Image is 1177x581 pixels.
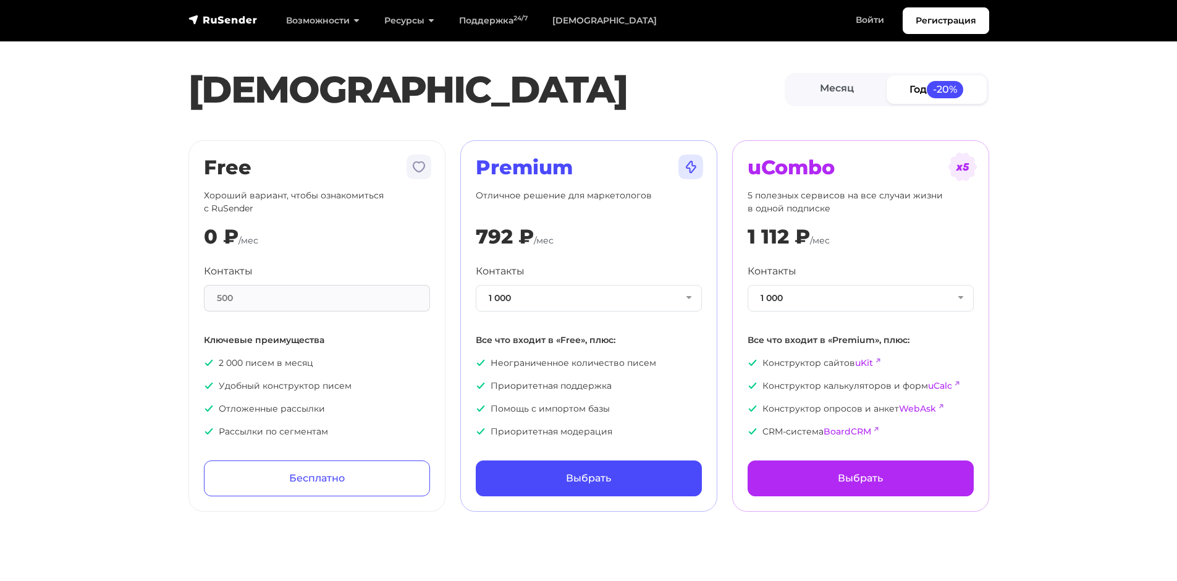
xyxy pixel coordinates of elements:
img: icon-ok.svg [748,426,757,436]
a: uKit [855,357,873,368]
span: /мес [534,235,554,246]
img: tarif-free.svg [404,152,434,182]
sup: 24/7 [513,14,528,22]
img: icon-ok.svg [748,381,757,391]
a: Выбрать [476,460,702,496]
p: Помощь с импортом базы [476,402,702,415]
label: Контакты [748,264,796,279]
a: Регистрация [903,7,989,34]
a: WebAsk [899,403,936,414]
p: CRM-система [748,425,974,438]
p: Конструктор опросов и анкет [748,402,974,415]
a: Выбрать [748,460,974,496]
img: icon-ok.svg [476,381,486,391]
a: [DEMOGRAPHIC_DATA] [540,8,669,33]
span: /мес [238,235,258,246]
p: Рассылки по сегментам [204,425,430,438]
label: Контакты [204,264,253,279]
p: Все что входит в «Free», плюс: [476,334,702,347]
a: Год [887,75,987,103]
img: tarif-premium.svg [676,152,706,182]
p: Неограниченное количество писем [476,357,702,370]
img: RuSender [188,14,258,26]
div: 792 ₽ [476,225,534,248]
h2: uCombo [748,156,974,179]
img: icon-ok.svg [748,358,757,368]
h1: [DEMOGRAPHIC_DATA] [188,67,785,112]
a: uCalc [928,380,952,391]
p: Ключевые преимущества [204,334,430,347]
p: Удобный конструктор писем [204,380,430,392]
p: Хороший вариант, чтобы ознакомиться с RuSender [204,189,430,215]
p: 5 полезных сервисов на все случаи жизни в одной подписке [748,189,974,215]
img: icon-ok.svg [748,404,757,413]
img: icon-ok.svg [204,426,214,436]
button: 1 000 [476,285,702,312]
div: 0 ₽ [204,225,238,248]
img: icon-ok.svg [476,426,486,436]
img: icon-ok.svg [204,404,214,413]
label: Контакты [476,264,525,279]
a: Ресурсы [372,8,447,33]
a: Поддержка24/7 [447,8,540,33]
a: Месяц [787,75,887,103]
p: Конструктор сайтов [748,357,974,370]
p: Отличное решение для маркетологов [476,189,702,215]
p: 2 000 писем в месяц [204,357,430,370]
img: tarif-ucombo.svg [948,152,977,182]
a: Бесплатно [204,460,430,496]
p: Конструктор калькуляторов и форм [748,380,974,392]
a: BoardCRM [824,426,871,437]
h2: Free [204,156,430,179]
a: Войти [843,7,896,33]
p: Приоритетная поддержка [476,380,702,392]
button: 1 000 [748,285,974,312]
span: /мес [810,235,830,246]
p: Приоритетная модерация [476,425,702,438]
a: Возможности [274,8,372,33]
img: icon-ok.svg [204,381,214,391]
div: 1 112 ₽ [748,225,810,248]
img: icon-ok.svg [204,358,214,368]
img: icon-ok.svg [476,358,486,368]
h2: Premium [476,156,702,179]
img: icon-ok.svg [476,404,486,413]
p: Все что входит в «Premium», плюс: [748,334,974,347]
span: -20% [927,81,964,98]
p: Отложенные рассылки [204,402,430,415]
